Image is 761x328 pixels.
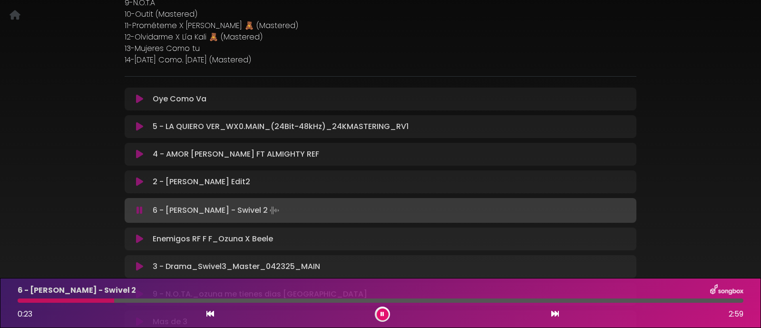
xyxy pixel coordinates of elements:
span: 0:23 [18,308,32,319]
p: Enemigos RF F F_Ozuna X Beele [153,233,273,245]
p: 5 - LA QUIERO VER_WX0.MAIN_(24Bit-48kHz)_24KMASTERING_RV1 [153,121,409,132]
span: 2:59 [729,308,743,320]
p: Oye Como Va [153,93,206,105]
img: songbox-logo-white.png [710,284,743,297]
p: 11-Prométeme X [PERSON_NAME] 🧸 (Mastered) [125,20,636,31]
img: waveform4.gif [268,204,281,217]
p: 3 - Drama_Swivel3_Master_042325_MAIN [153,261,320,272]
p: 6 - [PERSON_NAME] - Swivel 2 [18,285,136,296]
p: 12-Olvidarme X Lía Kali 🧸 (Mastered) [125,31,636,43]
p: 13-Mujeres Como tu [125,43,636,54]
p: 6 - [PERSON_NAME] - Swivel 2 [153,204,281,217]
p: 4 - AMOR [PERSON_NAME] FT ALMIGHTY REF [153,149,319,160]
p: 10-Outit (Mastered) [125,9,636,20]
p: 14-[DATE] Como. [DATE] (Mastered) [125,54,636,66]
p: 2 - [PERSON_NAME] Edit2 [153,176,250,188]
